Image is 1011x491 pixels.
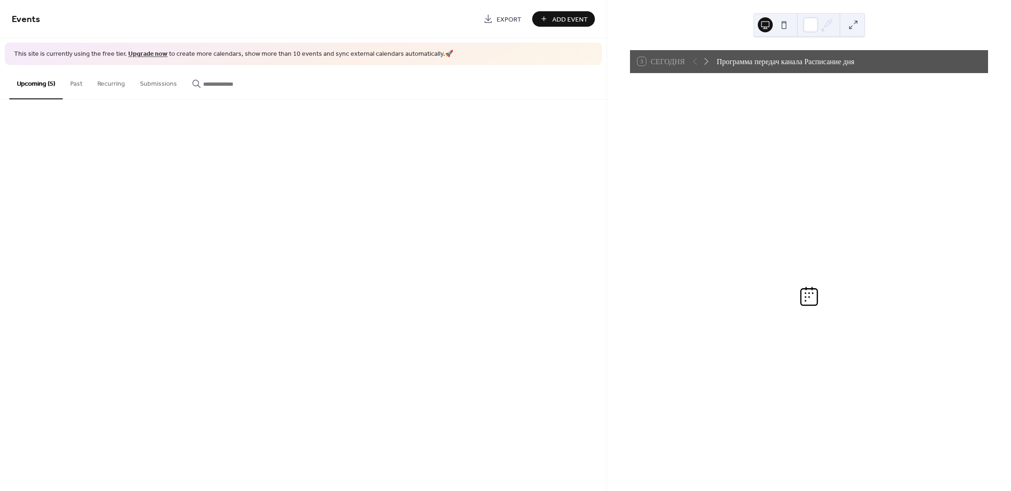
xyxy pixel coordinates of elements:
[532,11,595,27] button: Add Event
[14,50,453,59] span: This site is currently using the free tier. to create more calendars, show more than 10 events an...
[497,15,521,24] span: Export
[12,10,40,29] span: Events
[9,65,63,99] button: Upcoming (5)
[63,65,90,98] button: Past
[132,65,184,98] button: Submissions
[717,56,854,67] div: Программа передач канала Расписание дня
[476,11,528,27] a: Export
[552,15,588,24] span: Add Event
[128,48,168,60] a: Upgrade now
[90,65,132,98] button: Recurring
